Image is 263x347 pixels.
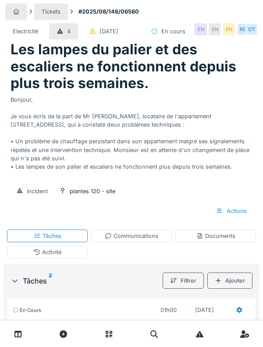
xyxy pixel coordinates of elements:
div: Filtrer [163,273,204,289]
div: Bonjour, Je vous écris de la part de Mr [PERSON_NAME], locataire de l'appartement [STREET_ADDRESS... [11,92,252,180]
div: Actions [209,203,254,219]
div: Electricité [13,27,38,35]
div: plantes 120 - site [70,187,115,195]
div: Tâches [34,232,61,240]
div: Tickets [42,7,60,16]
div: Tâches [11,276,159,286]
div: Activité [33,248,61,256]
div: Documents [196,232,235,240]
div: 4 [67,27,71,35]
div: Incident [27,187,48,195]
div: EN [209,23,221,35]
strong: #2025/08/146/06560 [75,7,142,16]
div: OT [245,23,258,35]
div: En cours [161,27,185,35]
div: En cours [13,307,41,314]
div: 01h00 [160,306,177,314]
div: RG [237,23,249,35]
div: [DATE] [100,27,118,35]
div: Ajouter [207,273,252,289]
div: [DATE] [195,306,214,314]
div: Communications [105,232,158,240]
sup: 2 [49,276,52,286]
div: EN [223,23,235,35]
div: EN [195,23,207,35]
h1: Les lampes du palier et des escaliers ne fonctionnent depuis plus trois semaines. [11,41,252,92]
